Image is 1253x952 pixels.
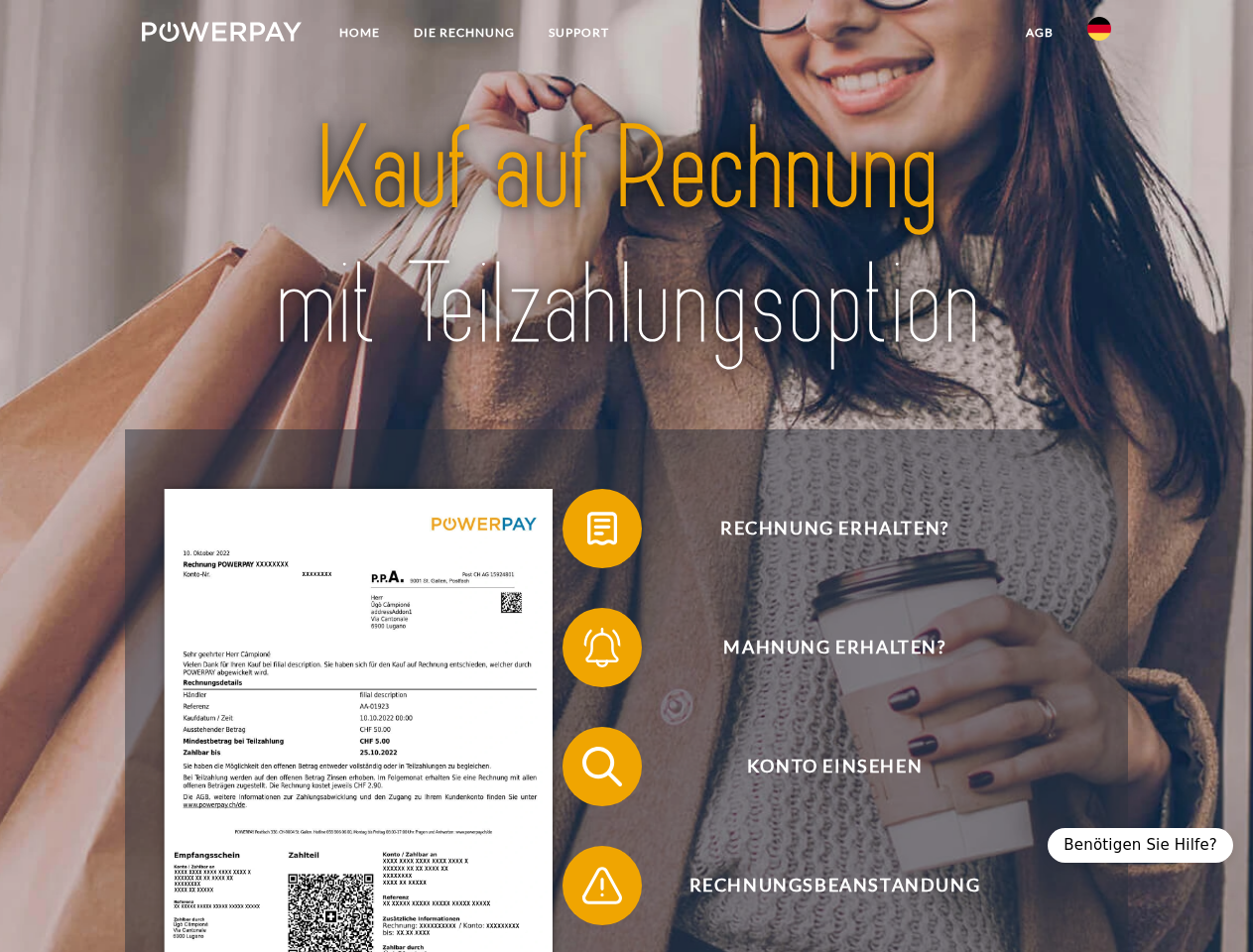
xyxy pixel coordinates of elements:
img: logo-powerpay-white.svg [142,22,302,42]
a: agb [1009,15,1070,51]
span: Rechnungsbeanstandung [591,846,1077,925]
a: SUPPORT [532,15,626,51]
img: qb_bell.svg [577,623,627,672]
img: qb_search.svg [577,742,627,791]
span: Konto einsehen [591,727,1077,806]
a: Home [322,15,397,51]
span: Rechnung erhalten? [591,489,1077,568]
button: Rechnung erhalten? [563,489,1078,568]
span: Mahnung erhalten? [591,608,1077,687]
div: Benötigen Sie Hilfe? [1048,828,1233,863]
img: de [1087,17,1111,41]
img: qb_warning.svg [577,861,627,910]
img: qb_bill.svg [577,504,627,553]
img: title-powerpay_de.svg [189,95,1064,380]
button: Rechnungsbeanstandung [563,846,1078,925]
button: Konto einsehen [563,727,1078,806]
a: DIE RECHNUNG [397,15,532,51]
button: Mahnung erhalten? [563,608,1078,687]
